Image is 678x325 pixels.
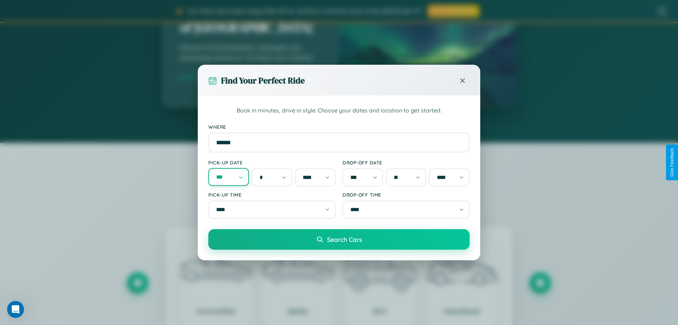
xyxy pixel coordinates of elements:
[208,229,470,250] button: Search Cars
[221,75,305,86] h3: Find Your Perfect Ride
[208,124,470,130] label: Where
[208,192,335,198] label: Pick-up Time
[208,106,470,115] p: Book in minutes, drive in style. Choose your dates and location to get started.
[327,236,362,243] span: Search Cars
[343,192,470,198] label: Drop-off Time
[208,159,335,166] label: Pick-up Date
[343,159,470,166] label: Drop-off Date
